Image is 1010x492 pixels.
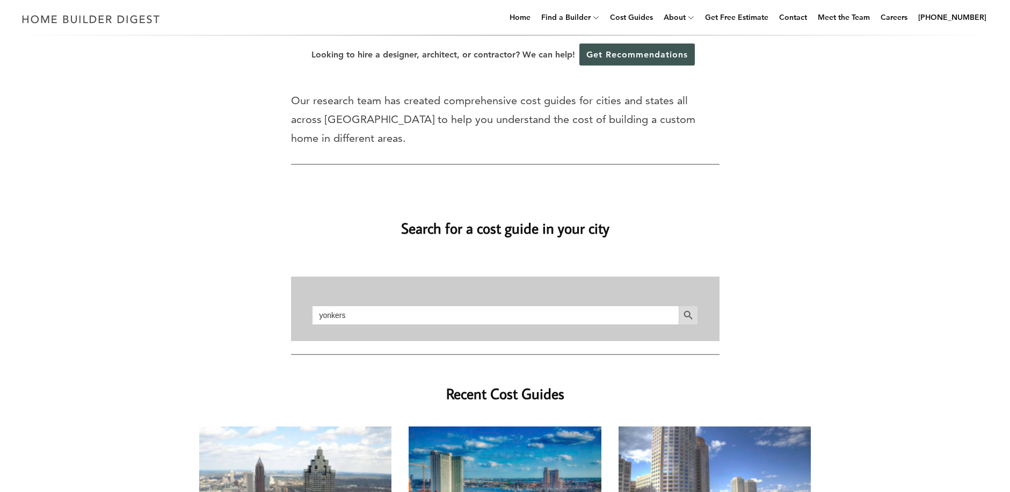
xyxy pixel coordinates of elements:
[579,44,695,66] a: Get Recommendations
[17,9,165,30] img: Home Builder Digest
[291,368,720,405] h2: Recent Cost Guides
[682,309,694,321] svg: Search
[312,306,678,325] input: Search for Your City Here
[199,202,811,239] h2: Search for a cost guide in your city
[291,91,720,148] p: Our research team has created comprehensive cost guides for cities and states all across [GEOGRAP...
